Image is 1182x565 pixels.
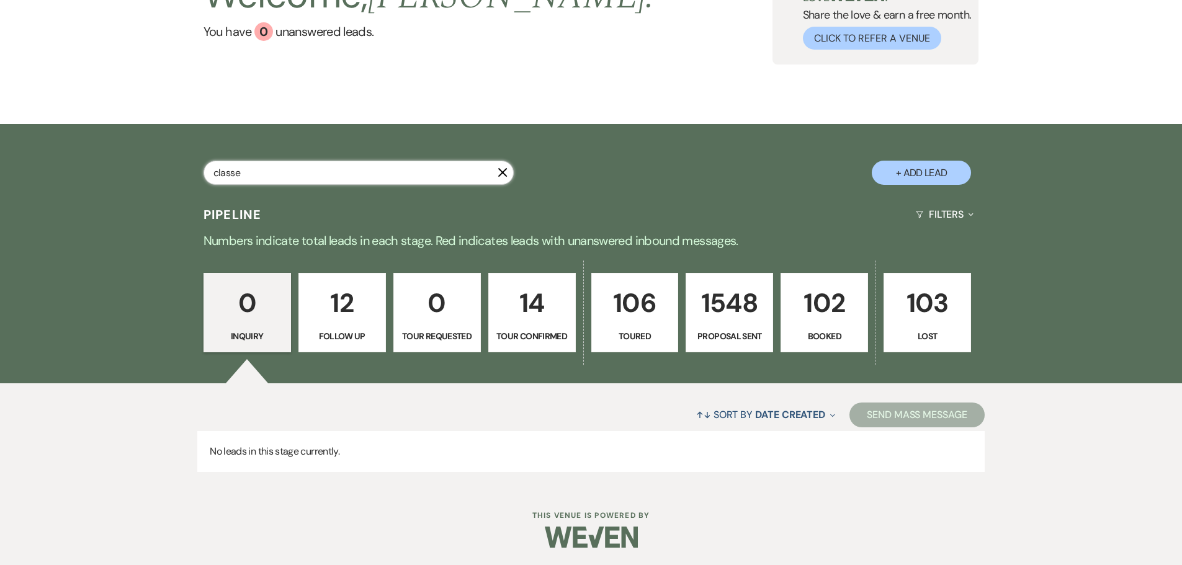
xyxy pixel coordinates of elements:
p: No leads in this stage currently. [197,431,985,472]
input: Search by name, event date, email address or phone number [204,161,514,185]
p: Numbers indicate total leads in each stage. Red indicates leads with unanswered inbound messages. [145,231,1038,251]
a: 12Follow Up [298,273,386,352]
span: Date Created [755,408,825,421]
a: 14Tour Confirmed [488,273,576,352]
p: 14 [496,282,568,324]
a: 1548Proposal Sent [686,273,773,352]
a: 102Booked [781,273,868,352]
h3: Pipeline [204,206,262,223]
a: You have 0 unanswered leads. [204,22,655,41]
p: Lost [892,329,963,343]
span: ↑↓ [696,408,711,421]
p: Follow Up [307,329,378,343]
p: Tour Requested [401,329,473,343]
p: 106 [599,282,671,324]
p: 12 [307,282,378,324]
p: 0 [212,282,283,324]
button: + Add Lead [872,161,971,185]
div: 0 [254,22,273,41]
p: 1548 [694,282,765,324]
button: Filters [911,198,978,231]
a: 0Inquiry [204,273,291,352]
button: Click to Refer a Venue [803,27,941,50]
a: 103Lost [884,273,971,352]
a: 0Tour Requested [393,273,481,352]
p: Proposal Sent [694,329,765,343]
p: 0 [401,282,473,324]
p: Booked [789,329,860,343]
p: Inquiry [212,329,283,343]
button: Sort By Date Created [691,398,840,431]
a: 106Toured [591,273,679,352]
img: Weven Logo [545,515,638,559]
button: Send Mass Message [849,403,985,427]
p: Tour Confirmed [496,329,568,343]
p: Toured [599,329,671,343]
p: 103 [892,282,963,324]
p: 102 [789,282,860,324]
